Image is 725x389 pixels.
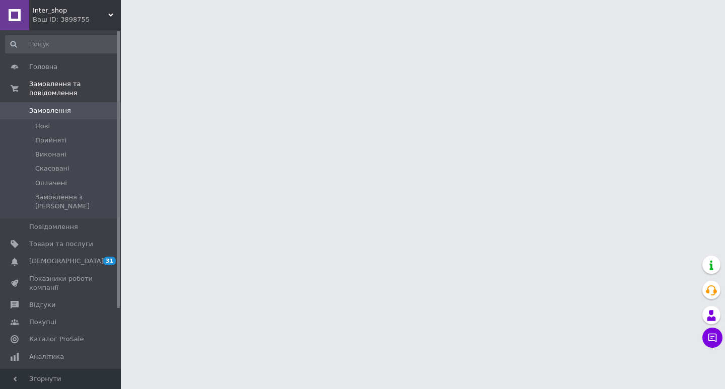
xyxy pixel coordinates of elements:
[33,15,121,24] div: Ваш ID: 3898755
[5,35,119,53] input: Пошук
[29,240,93,249] span: Товари та послуги
[29,222,78,231] span: Повідомлення
[103,257,116,265] span: 31
[702,328,722,348] button: Чат з покупцем
[35,150,66,159] span: Виконані
[29,352,64,361] span: Аналітика
[35,193,118,211] span: Замовлення з [PERSON_NAME]
[35,122,50,131] span: Нові
[35,164,69,173] span: Скасовані
[29,300,55,309] span: Відгуки
[29,62,57,71] span: Головна
[29,318,56,327] span: Покупці
[29,106,71,115] span: Замовлення
[29,274,93,292] span: Показники роботи компанії
[33,6,108,15] span: Inter_shop
[35,179,67,188] span: Оплачені
[29,80,121,98] span: Замовлення та повідомлення
[29,257,104,266] span: [DEMOGRAPHIC_DATA]
[29,335,84,344] span: Каталог ProSale
[35,136,66,145] span: Прийняті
